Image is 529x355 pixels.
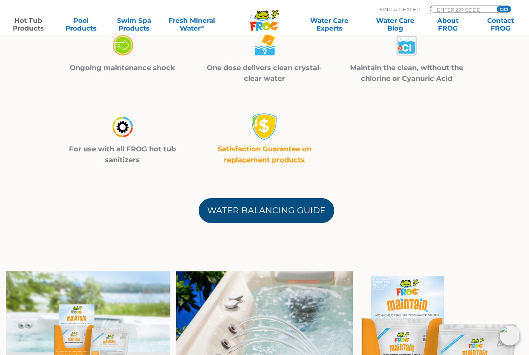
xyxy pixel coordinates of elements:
[480,17,521,32] a: ContactFROG
[201,24,204,29] sup: ∞
[8,17,49,32] a: Hot TubProducts
[296,17,362,32] a: Water CareExperts
[113,17,155,32] a: Swim SpaProducts
[60,17,101,32] a: PoolProducts
[393,32,420,60] img: maintain_4-03
[61,63,184,74] p: Ongoing maintenance shock
[109,32,136,60] img: maintain_4-01
[251,32,278,60] img: maintain_4-02
[166,17,218,32] a: Fresh MineralWater∞
[109,113,136,141] img: maintain_4-04
[203,63,326,84] p: One dose delivers clean crystal-clear water
[345,63,468,84] p: Maintain the clean, without the chlorine or Cyanuric Acid
[428,17,469,32] a: AboutFROG
[497,6,511,12] input: GO
[380,6,420,13] p: Find A Dealer
[436,6,488,13] input: Zip Code Form
[251,113,278,141] img: money-back1-small
[374,17,416,32] a: Water CareBlog
[500,326,520,346] img: openIcon
[218,145,311,165] a: Satisfaction Guarantee on replacement products
[199,199,334,223] a: Water Balancing Guide
[61,144,184,166] p: For use with all FROG hot tub sanitizers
